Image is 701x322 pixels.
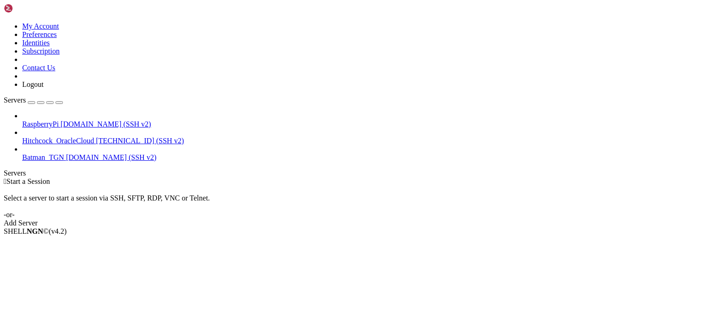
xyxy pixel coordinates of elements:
[6,177,50,185] span: Start a Session
[22,112,697,128] li: RaspberryPi [DOMAIN_NAME] (SSH v2)
[4,4,57,13] img: Shellngn
[22,137,697,145] a: Hitchcock_OracleCloud [TECHNICAL_ID] (SSH v2)
[4,227,67,235] span: SHELL ©
[66,153,157,161] span: [DOMAIN_NAME] (SSH v2)
[22,80,43,88] a: Logout
[22,145,697,162] li: Batman_TGN [DOMAIN_NAME] (SSH v2)
[22,30,57,38] a: Preferences
[22,22,59,30] a: My Account
[22,153,64,161] span: Batman_TGN
[4,96,26,104] span: Servers
[22,47,60,55] a: Subscription
[22,39,50,47] a: Identities
[4,177,6,185] span: 
[4,219,697,227] div: Add Server
[22,128,697,145] li: Hitchcock_OracleCloud [TECHNICAL_ID] (SSH v2)
[27,227,43,235] b: NGN
[96,137,184,145] span: [TECHNICAL_ID] (SSH v2)
[22,64,55,72] a: Contact Us
[22,120,697,128] a: RaspberryPi [DOMAIN_NAME] (SSH v2)
[4,186,697,219] div: Select a server to start a session via SSH, SFTP, RDP, VNC or Telnet. -or-
[61,120,151,128] span: [DOMAIN_NAME] (SSH v2)
[49,227,67,235] span: 4.2.0
[22,153,697,162] a: Batman_TGN [DOMAIN_NAME] (SSH v2)
[4,96,63,104] a: Servers
[22,137,94,145] span: Hitchcock_OracleCloud
[22,120,59,128] span: RaspberryPi
[4,169,697,177] div: Servers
